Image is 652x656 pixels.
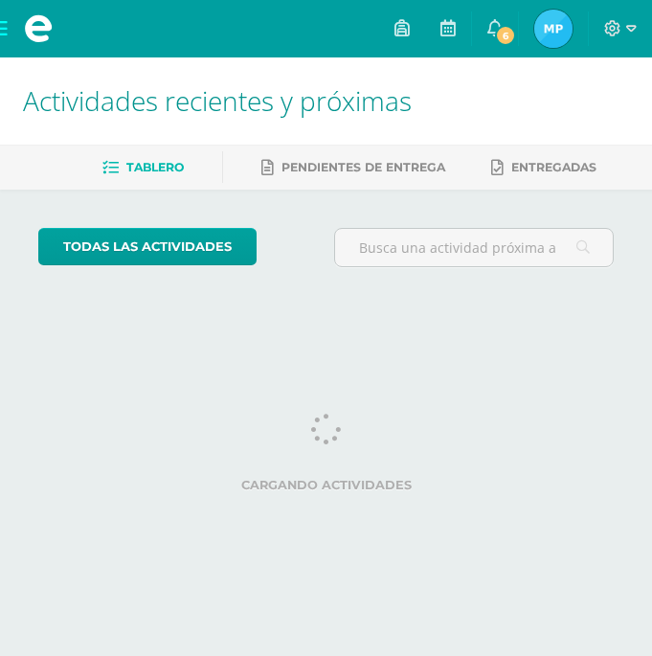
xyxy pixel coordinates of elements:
[511,160,596,174] span: Entregadas
[38,228,257,265] a: todas las Actividades
[38,478,614,492] label: Cargando actividades
[534,10,573,48] img: 35e6efb911f176f797f0922b8e79af1c.png
[126,160,184,174] span: Tablero
[335,229,614,266] input: Busca una actividad próxima aquí...
[23,82,412,119] span: Actividades recientes y próximas
[281,160,445,174] span: Pendientes de entrega
[495,25,516,46] span: 6
[102,152,184,183] a: Tablero
[261,152,445,183] a: Pendientes de entrega
[491,152,596,183] a: Entregadas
